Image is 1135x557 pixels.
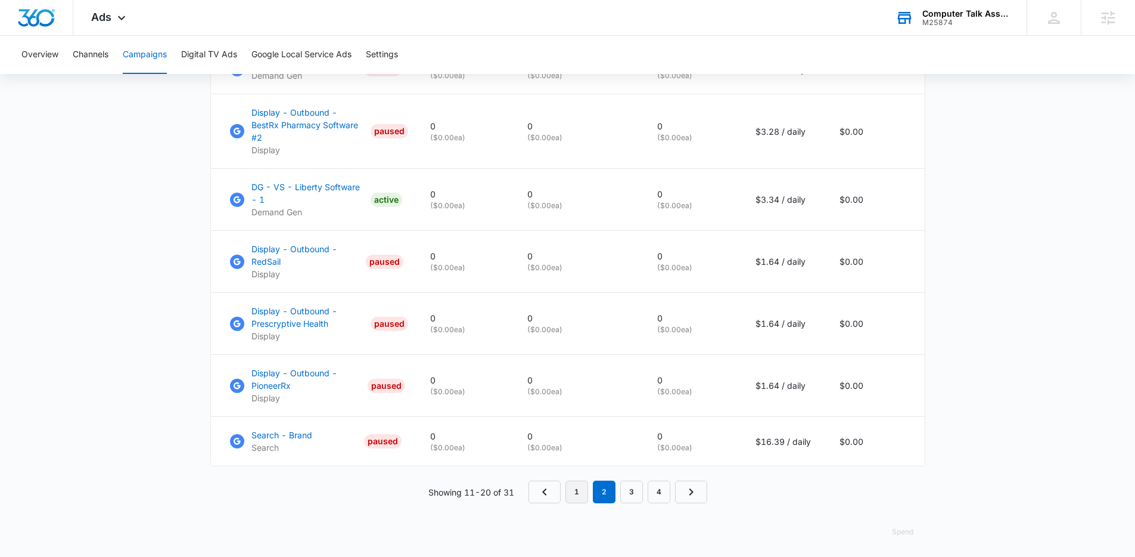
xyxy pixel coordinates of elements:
a: Google AdsDisplay - Outbound - PioneerRxDisplayPAUSED [230,367,402,404]
p: Display [251,144,366,156]
td: $0.00 [825,355,925,417]
p: $3.34 / daily [755,193,811,206]
p: 0 [527,374,629,386]
p: Search [251,441,312,454]
p: 0 [430,120,499,132]
p: Demand Gen [251,206,366,218]
button: Google Local Service Ads [251,36,352,74]
img: Google Ads [230,434,244,448]
em: 2 [593,481,615,503]
p: ( $0.00 ea) [657,262,727,273]
p: $1.64 / daily [755,379,811,392]
td: $0.00 [825,169,925,231]
p: ( $0.00 ea) [527,262,629,273]
p: Display [251,268,361,280]
p: 0 [657,120,727,132]
p: ( $0.00 ea) [430,200,499,211]
p: 0 [527,188,629,200]
p: 0 [430,312,499,324]
div: PAUSED [371,317,408,331]
button: Digital TV Ads [181,36,237,74]
p: 0 [430,250,499,262]
a: Next Page [675,481,707,503]
p: 0 [430,430,499,442]
td: $0.00 [825,231,925,293]
a: Google AdsDisplay - Outbound - RedSailDisplayPAUSED [230,243,402,280]
p: 0 [657,312,727,324]
p: ( $0.00 ea) [430,442,499,453]
nav: Pagination [528,481,707,503]
a: Page 3 [620,481,643,503]
a: Google AdsSearch - BrandSearchPAUSED [230,429,402,454]
p: ( $0.00 ea) [527,386,629,397]
p: ( $0.00 ea) [657,132,727,143]
p: $16.39 / daily [755,435,811,448]
td: $0.00 [825,293,925,355]
p: ( $0.00 ea) [657,324,727,335]
button: Settings [366,36,398,74]
p: ( $0.00 ea) [657,200,727,211]
p: Display - Outbound - BestRx Pharmacy Software #2 [251,106,366,144]
div: PAUSED [366,255,403,269]
p: 0 [527,430,629,442]
a: Previous Page [528,481,561,503]
div: account name [922,9,1009,18]
p: Display [251,330,366,342]
p: Showing 11-20 of 31 [428,486,514,499]
td: $0.00 [825,417,925,466]
p: Display - Outbound - RedSail [251,243,361,268]
a: Google AdsDG - VS - Liberty Software - 1Demand GenACTIVE [230,181,402,218]
p: Display [251,392,363,404]
p: ( $0.00 ea) [527,442,629,453]
img: Google Ads [230,379,244,393]
button: Channels [73,36,108,74]
img: Google Ads [230,193,244,207]
p: 0 [657,250,727,262]
p: ( $0.00 ea) [657,386,727,397]
div: PAUSED [371,124,408,138]
p: Search - Brand [251,429,312,441]
div: PAUSED [368,379,405,393]
p: 0 [527,250,629,262]
p: ( $0.00 ea) [657,442,727,453]
p: ( $0.00 ea) [430,324,499,335]
p: 0 [527,312,629,324]
button: Campaigns [123,36,167,74]
p: 0 [657,374,727,386]
p: 0 [657,430,727,442]
p: ( $0.00 ea) [527,132,629,143]
a: Page 4 [648,481,670,503]
p: Demand Gen [251,69,352,82]
a: Google AdsDisplay - Outbound - Prescryptive HealthDisplayPAUSED [230,305,402,342]
p: 0 [527,120,629,132]
p: Display - Outbound - Prescryptive Health [251,305,366,330]
p: 0 [430,188,499,200]
button: Spend [880,518,925,546]
div: ACTIVE [371,193,402,207]
p: ( $0.00 ea) [430,132,499,143]
p: ( $0.00 ea) [527,70,629,81]
a: Page 1 [565,481,588,503]
p: ( $0.00 ea) [527,200,629,211]
p: ( $0.00 ea) [430,70,499,81]
p: ( $0.00 ea) [657,70,727,81]
img: Google Ads [230,255,244,269]
span: Ads [91,11,111,23]
div: PAUSED [364,434,402,448]
p: 0 [657,188,727,200]
p: DG - VS - Liberty Software - 1 [251,181,366,206]
p: ( $0.00 ea) [430,262,499,273]
p: $1.64 / daily [755,317,811,330]
img: Google Ads [230,317,244,331]
a: Google AdsDisplay - Outbound - BestRx Pharmacy Software #2DisplayPAUSED [230,106,402,156]
p: ( $0.00 ea) [527,324,629,335]
p: Display - Outbound - PioneerRx [251,367,363,392]
button: Overview [21,36,58,74]
img: Google Ads [230,124,244,138]
div: account id [922,18,1009,27]
p: $3.28 / daily [755,125,811,138]
p: 0 [430,374,499,386]
td: $0.00 [825,94,925,169]
p: $1.64 / daily [755,255,811,268]
p: ( $0.00 ea) [430,386,499,397]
